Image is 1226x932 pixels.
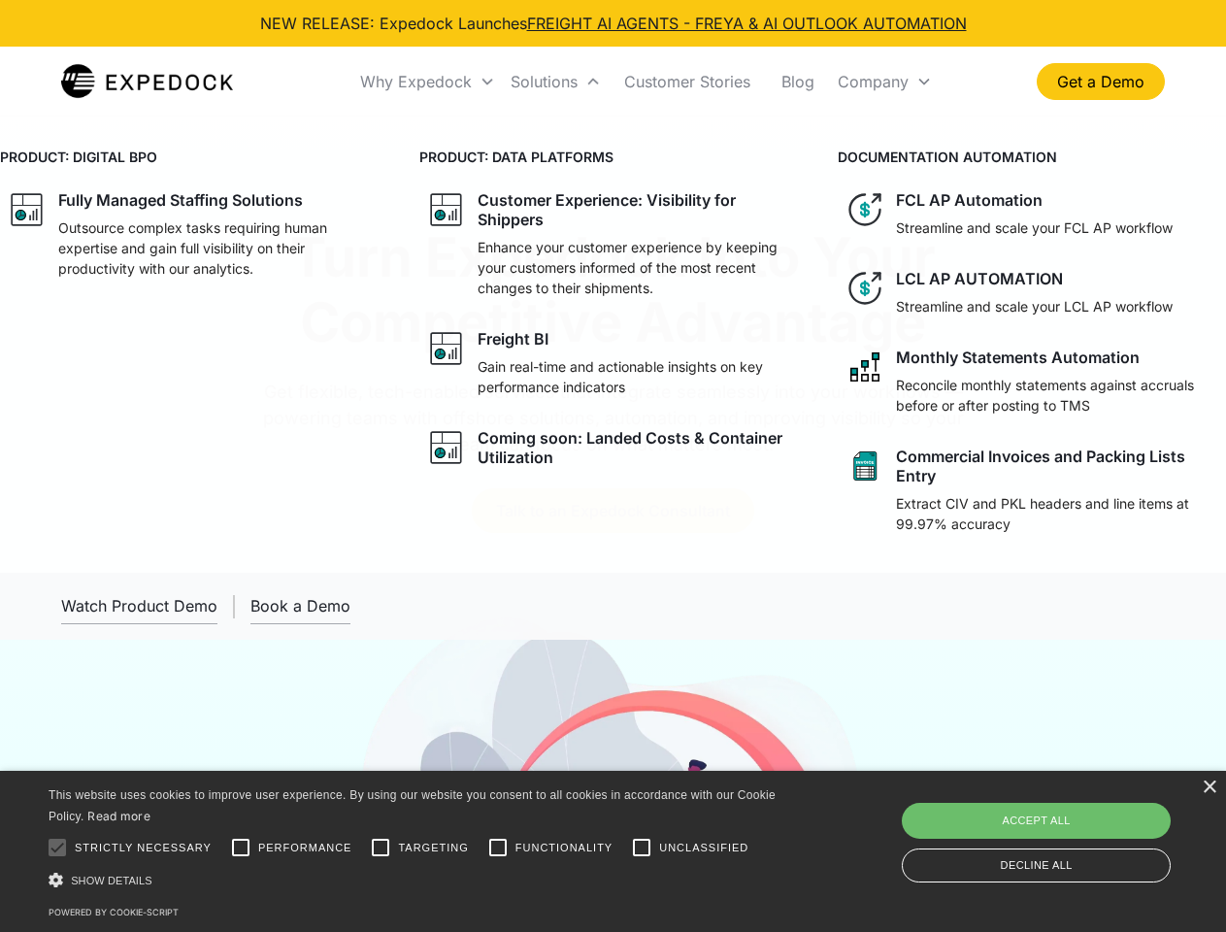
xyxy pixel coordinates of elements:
[845,269,884,308] img: dollar icon
[838,340,1226,423] a: network like iconMonthly Statements AutomationReconcile monthly statements against accruals befor...
[659,840,748,856] span: Unclassified
[1037,63,1165,100] a: Get a Demo
[903,722,1226,932] iframe: Chat Widget
[49,870,782,890] div: Show details
[360,72,472,91] div: Why Expedock
[845,190,884,229] img: dollar icon
[71,875,152,886] span: Show details
[61,588,217,624] a: open lightbox
[398,840,468,856] span: Targeting
[896,190,1043,210] div: FCL AP Automation
[838,183,1226,246] a: dollar iconFCL AP AutomationStreamline and scale your FCL AP workflow
[478,428,800,467] div: Coming soon: Landed Costs & Container Utilization
[49,788,776,824] span: This website uses cookies to improve user experience. By using our website you consent to all coo...
[830,49,940,115] div: Company
[896,348,1140,367] div: Monthly Statements Automation
[896,217,1173,238] p: Streamline and scale your FCL AP workflow
[896,269,1063,288] div: LCL AP AUTOMATION
[87,809,150,823] a: Read more
[61,62,233,101] a: home
[511,72,578,91] div: Solutions
[838,72,909,91] div: Company
[896,447,1218,485] div: Commercial Invoices and Packing Lists Entry
[838,261,1226,324] a: dollar iconLCL AP AUTOMATIONStreamline and scale your LCL AP workflow
[419,147,808,167] h4: PRODUCT: DATA PLATFORMS
[61,62,233,101] img: Expedock Logo
[419,420,808,475] a: graph iconComing soon: Landed Costs & Container Utilization
[478,329,548,349] div: Freight BI
[478,237,800,298] p: Enhance your customer experience by keeping your customers informed of the most recent changes to...
[527,14,967,33] a: FREIGHT AI AGENTS - FREYA & AI OUTLOOK AUTOMATION
[8,190,47,229] img: graph icon
[845,447,884,485] img: sheet icon
[49,907,179,917] a: Powered by cookie-script
[845,348,884,386] img: network like icon
[766,49,830,115] a: Blog
[419,321,808,405] a: graph iconFreight BIGain real-time and actionable insights on key performance indicators
[838,439,1226,542] a: sheet iconCommercial Invoices and Packing Lists EntryExtract CIV and PKL headers and line items a...
[75,840,212,856] span: Strictly necessary
[258,840,352,856] span: Performance
[58,217,381,279] p: Outsource complex tasks requiring human expertise and gain full visibility on their productivity ...
[896,296,1173,316] p: Streamline and scale your LCL AP workflow
[503,49,609,115] div: Solutions
[419,183,808,306] a: graph iconCustomer Experience: Visibility for ShippersEnhance your customer experience by keeping...
[896,375,1218,416] p: Reconcile monthly statements against accruals before or after posting to TMS
[427,190,466,229] img: graph icon
[427,428,466,467] img: graph icon
[515,840,613,856] span: Functionality
[250,588,350,624] a: Book a Demo
[838,147,1226,167] h4: DOCUMENTATION AUTOMATION
[896,493,1218,534] p: Extract CIV and PKL headers and line items at 99.97% accuracy
[478,190,800,229] div: Customer Experience: Visibility for Shippers
[61,596,217,616] div: Watch Product Demo
[478,356,800,397] p: Gain real-time and actionable insights on key performance indicators
[58,190,303,210] div: Fully Managed Staffing Solutions
[609,49,766,115] a: Customer Stories
[427,329,466,368] img: graph icon
[260,12,967,35] div: NEW RELEASE: Expedock Launches
[250,596,350,616] div: Book a Demo
[352,49,503,115] div: Why Expedock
